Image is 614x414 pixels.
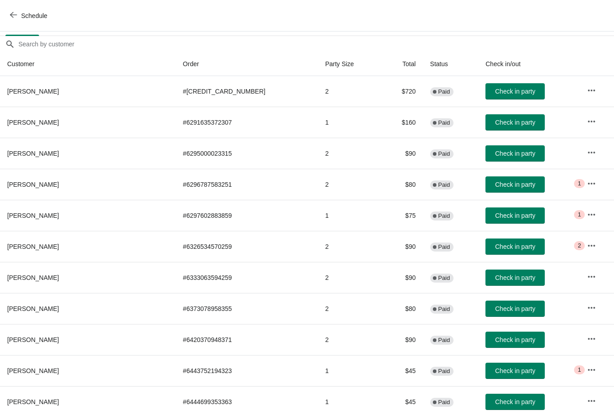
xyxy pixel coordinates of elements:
td: $90 [381,262,423,293]
td: # 6443752194323 [176,355,318,386]
span: Check in party [495,243,535,250]
td: 2 [318,324,381,355]
span: Paid [438,337,450,344]
button: Check in party [485,270,545,286]
span: Check in party [495,336,535,343]
td: 2 [318,262,381,293]
span: Check in party [495,305,535,312]
span: Check in party [495,367,535,374]
button: Check in party [485,301,545,317]
span: [PERSON_NAME] [7,212,59,219]
input: Search by customer [18,36,614,52]
button: Check in party [485,83,545,99]
span: [PERSON_NAME] [7,88,59,95]
td: $45 [381,355,423,386]
button: Check in party [485,145,545,162]
th: Status [423,52,478,76]
td: 1 [318,355,381,386]
td: $720 [381,76,423,107]
td: $90 [381,231,423,262]
span: Paid [438,88,450,95]
span: Paid [438,150,450,157]
span: 1 [578,180,581,187]
td: # 6297602883859 [176,200,318,231]
span: [PERSON_NAME] [7,119,59,126]
td: $80 [381,169,423,200]
td: # 6326534570259 [176,231,318,262]
button: Check in party [485,363,545,379]
span: [PERSON_NAME] [7,274,59,281]
td: $160 [381,107,423,138]
td: 2 [318,293,381,324]
button: Check in party [485,114,545,130]
td: 1 [318,200,381,231]
span: Paid [438,306,450,313]
span: Paid [438,368,450,375]
td: 1 [318,107,381,138]
span: [PERSON_NAME] [7,150,59,157]
td: $90 [381,138,423,169]
button: Check in party [485,394,545,410]
td: # 6291635372307 [176,107,318,138]
span: Paid [438,274,450,282]
td: # 6420370948371 [176,324,318,355]
span: [PERSON_NAME] [7,305,59,312]
span: Check in party [495,212,535,219]
span: Check in party [495,181,535,188]
th: Party Size [318,52,381,76]
span: Schedule [21,12,47,19]
span: [PERSON_NAME] [7,243,59,250]
td: # 6295000023315 [176,138,318,169]
button: Check in party [485,332,545,348]
button: Check in party [485,238,545,255]
span: Check in party [495,119,535,126]
span: Check in party [495,274,535,281]
span: Paid [438,243,450,251]
th: Order [176,52,318,76]
button: Schedule [4,8,54,24]
td: $80 [381,293,423,324]
span: Check in party [495,88,535,95]
span: Paid [438,399,450,406]
span: Paid [438,212,450,220]
th: Total [381,52,423,76]
span: [PERSON_NAME] [7,181,59,188]
td: 2 [318,76,381,107]
span: 1 [578,211,581,218]
td: $90 [381,324,423,355]
span: Check in party [495,150,535,157]
td: # 6296787583251 [176,169,318,200]
td: 2 [318,169,381,200]
td: 2 [318,231,381,262]
span: [PERSON_NAME] [7,398,59,405]
span: [PERSON_NAME] [7,367,59,374]
button: Check in party [485,176,545,193]
span: 2 [578,242,581,249]
td: # [CREDIT_CARD_NUMBER] [176,76,318,107]
th: Check in/out [478,52,579,76]
button: Check in party [485,207,545,224]
span: 1 [578,366,581,373]
span: Paid [438,181,450,189]
td: $75 [381,200,423,231]
span: Paid [438,119,450,126]
td: 2 [318,138,381,169]
td: # 6373078958355 [176,293,318,324]
span: Check in party [495,398,535,405]
span: [PERSON_NAME] [7,336,59,343]
td: # 6333063594259 [176,262,318,293]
